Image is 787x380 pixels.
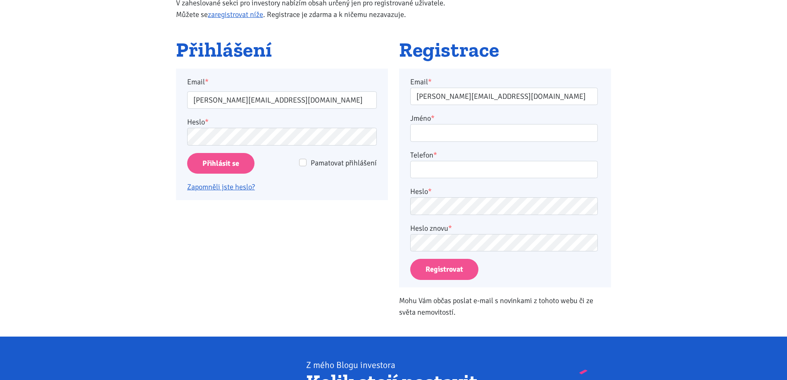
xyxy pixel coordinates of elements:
abbr: required [428,77,432,86]
h2: Registrace [399,39,611,61]
span: Pamatovat přihlášení [311,158,377,167]
a: Zapomněli jste heslo? [187,182,255,191]
button: Registrovat [410,259,478,280]
abbr: required [433,151,437,160]
label: Heslo [410,186,432,197]
abbr: required [448,224,452,233]
label: Heslo [187,116,209,128]
abbr: required [428,187,432,196]
label: Email [410,76,432,88]
input: Přihlásit se [187,153,254,174]
label: Email [182,76,383,88]
div: Z mého Blogu investora [306,359,555,371]
label: Telefon [410,149,437,161]
a: zaregistrovat níže [208,10,263,19]
p: Mohu Vám občas poslat e-mail s novinkami z tohoto webu či ze světa nemovitostí. [399,295,611,318]
label: Jméno [410,112,435,124]
h2: Přihlášení [176,39,388,61]
abbr: required [431,114,435,123]
label: Heslo znovu [410,222,452,234]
